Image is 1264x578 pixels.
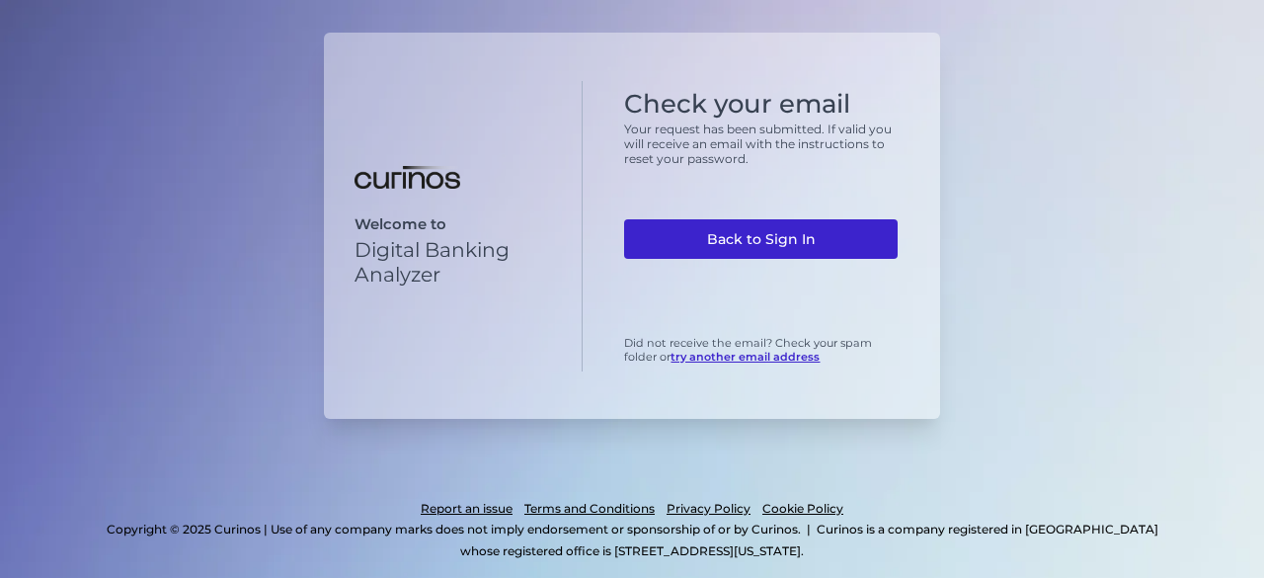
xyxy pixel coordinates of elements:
[624,336,898,364] p: Did not receive the email? Check your spam folder or
[667,498,750,520] a: Privacy Policy
[355,166,460,190] img: Digital Banking Analyzer
[107,522,801,537] p: Copyright © 2025 Curinos | Use of any company marks does not imply endorsement or sponsorship of ...
[355,237,564,287] p: Digital Banking Analyzer
[624,89,898,120] h1: Check your email
[524,498,655,520] a: Terms and Conditions
[671,350,820,364] a: try another email address
[421,498,513,520] a: Report an issue
[355,215,564,233] p: Welcome to
[460,522,1158,558] p: Curinos is a company registered in [GEOGRAPHIC_DATA] whose registered office is [STREET_ADDRESS][...
[762,498,843,520] a: Cookie Policy
[624,219,898,259] a: Back to Sign In
[624,122,898,166] p: Your request has been submitted. If valid you will receive an email with the instructions to rese...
